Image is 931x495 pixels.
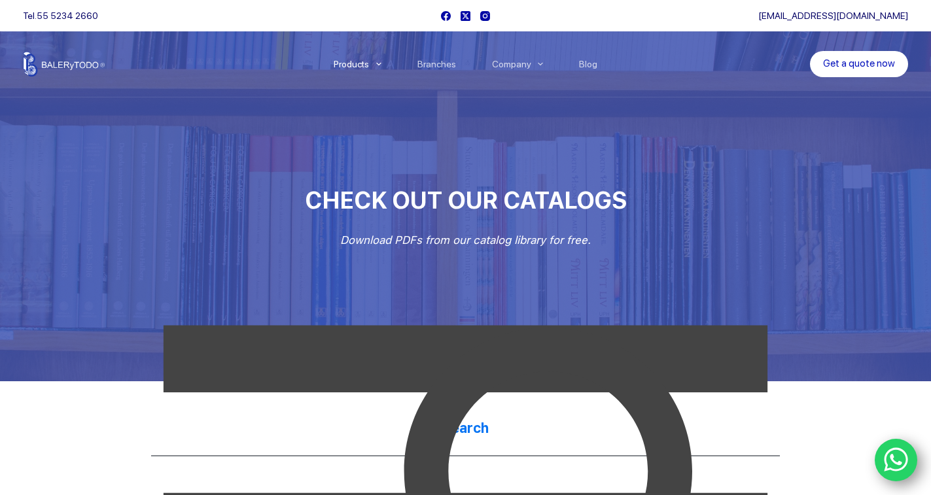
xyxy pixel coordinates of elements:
font: Tel. [23,10,37,21]
a: WhatsApp [875,439,918,482]
font: Get a quote now [823,58,895,69]
a: 55 5234 2660 [37,10,98,21]
a: Facebook [441,11,451,21]
font: Blog [579,59,597,69]
font: Products [334,59,369,69]
a: Get a quote now [810,51,908,77]
nav: Main Menu [315,31,616,97]
a: Instagram [480,11,490,21]
a: X (Twitter) [461,11,470,21]
img: Balerytodo [23,52,105,77]
a: [EMAIL_ADDRESS][DOMAIN_NAME] [758,10,908,21]
font: Company [492,59,531,69]
font: Branches [417,59,456,69]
